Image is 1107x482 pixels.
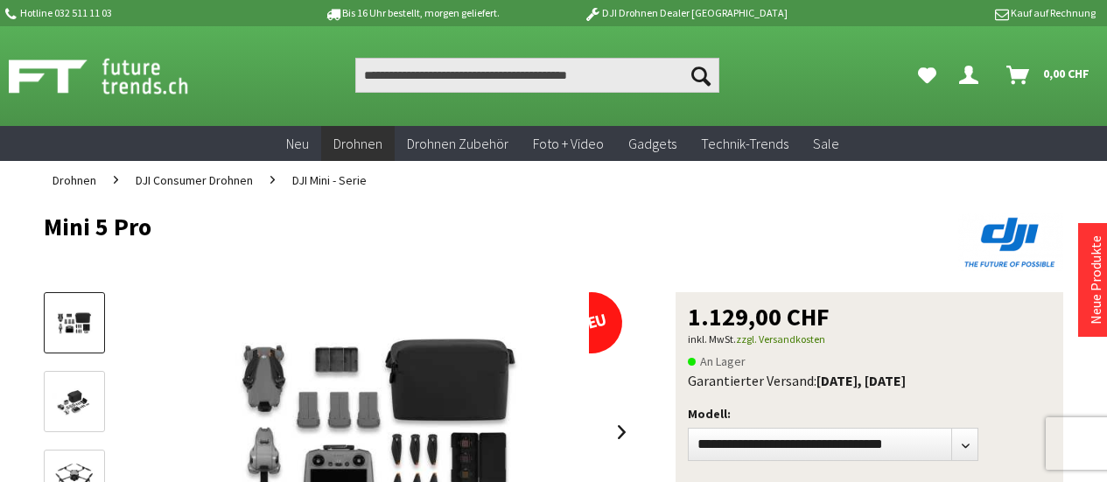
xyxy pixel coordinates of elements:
a: Sale [801,126,851,162]
a: Drohnen [44,161,105,199]
h1: Mini 5 Pro [44,213,859,240]
a: Drohnen Zubehör [395,126,521,162]
p: inkl. MwSt. [688,329,1051,350]
a: Dein Konto [952,58,992,93]
a: Neu [274,126,321,162]
a: zzgl. Versandkosten [736,332,825,346]
a: Gadgets [616,126,689,162]
p: Hotline 032 511 11 03 [3,3,276,24]
span: Drohnen [53,172,96,188]
b: [DATE], [DATE] [816,372,906,389]
a: Drohnen [321,126,395,162]
span: DJI Consumer Drohnen [136,172,253,188]
p: DJI Drohnen Dealer [GEOGRAPHIC_DATA] [549,3,822,24]
a: DJI Consumer Drohnen [127,161,262,199]
a: Meine Favoriten [909,58,945,93]
input: Produkt, Marke, Kategorie, EAN, Artikelnummer… [355,58,719,93]
a: Foto + Video [521,126,616,162]
img: Shop Futuretrends - zur Startseite wechseln [9,54,227,98]
p: Modell: [688,403,1051,424]
span: Drohnen [333,135,382,152]
p: Bis 16 Uhr bestellt, morgen geliefert. [276,3,549,24]
span: 1.129,00 CHF [688,304,830,329]
a: Warenkorb [999,58,1098,93]
a: Technik-Trends [689,126,801,162]
a: DJI Mini - Serie [284,161,375,199]
span: DJI Mini - Serie [292,172,367,188]
div: Garantierter Versand: [688,372,1051,389]
span: Sale [813,135,839,152]
img: Vorschau: Mini 5 Pro [49,307,100,341]
p: Kauf auf Rechnung [823,3,1096,24]
span: An Lager [688,351,746,372]
span: Neu [286,135,309,152]
button: Suchen [683,58,719,93]
img: DJI [958,213,1063,271]
span: Gadgets [628,135,676,152]
span: Technik-Trends [701,135,788,152]
a: Neue Produkte [1087,235,1104,325]
span: Foto + Video [533,135,604,152]
span: Drohnen Zubehör [407,135,508,152]
span: 0,00 CHF [1043,59,1089,87]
